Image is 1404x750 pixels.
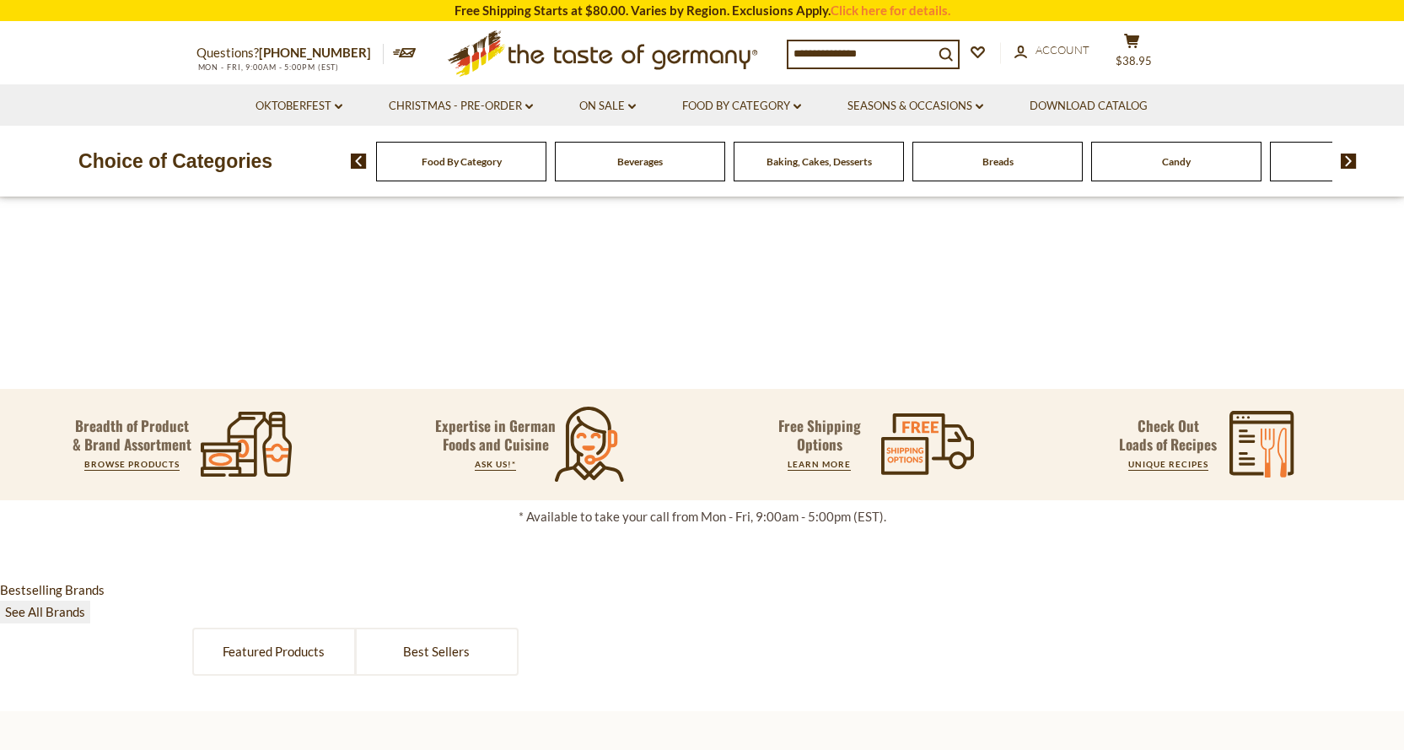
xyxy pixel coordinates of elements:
a: Seasons & Occasions [847,97,983,116]
a: [PHONE_NUMBER] [259,45,371,60]
a: Food By Category [422,155,502,168]
p: Questions? [196,42,384,64]
span: $38.95 [1116,54,1152,67]
a: Christmas - PRE-ORDER [389,97,533,116]
a: Featured Products [194,629,354,674]
span: Account [1036,43,1089,57]
a: Candy [1162,155,1191,168]
span: MON - FRI, 9:00AM - 5:00PM (EST) [196,62,340,72]
p: Free Shipping Options [764,417,875,454]
a: Best Sellers [357,629,517,674]
a: On Sale [579,97,636,116]
a: Oktoberfest [256,97,342,116]
p: Check Out Loads of Recipes [1119,417,1217,454]
a: LEARN MORE [788,459,851,469]
a: Click here for details. [831,3,950,18]
img: previous arrow [351,154,367,169]
a: Baking, Cakes, Desserts [767,155,872,168]
a: BROWSE PRODUCTS [84,459,180,469]
a: Food By Category [682,97,801,116]
p: Expertise in German Foods and Cuisine [435,417,557,454]
button: $38.95 [1107,33,1158,75]
a: Beverages [617,155,663,168]
a: UNIQUE RECIPES [1128,459,1208,469]
a: Account [1014,41,1089,60]
a: ASK US!* [475,459,516,469]
p: Breadth of Product & Brand Assortment [73,417,191,454]
a: Download Catalog [1030,97,1148,116]
a: Breads [982,155,1014,168]
img: next arrow [1341,154,1357,169]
